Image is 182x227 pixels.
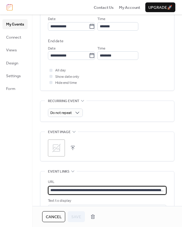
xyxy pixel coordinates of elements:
[2,71,28,81] a: Settings
[94,5,114,11] span: Contact Us
[119,5,140,11] span: My Account
[55,74,79,80] span: Show date only
[48,169,69,175] span: Event links
[48,198,165,204] div: Text to display
[94,4,114,10] a: Contact Us
[55,80,77,86] span: Hide end time
[2,19,28,29] a: My Events
[48,46,56,52] span: Date
[48,129,71,135] span: Event image
[48,98,79,104] span: Recurring event
[6,47,17,53] span: Views
[55,67,66,74] span: All day
[48,38,63,44] div: End date
[48,9,66,15] div: Start date
[2,45,28,55] a: Views
[6,34,21,40] span: Connect
[48,179,165,185] div: URL
[7,4,13,11] img: logo
[42,211,65,222] button: Cancel
[6,86,15,92] span: Form
[148,5,172,11] span: Upgrade 🚀
[2,84,28,93] a: Form
[97,16,105,22] span: Time
[48,139,65,156] div: ;
[46,214,62,220] span: Cancel
[119,4,140,10] a: My Account
[145,2,175,12] button: Upgrade🚀
[97,46,105,52] span: Time
[48,16,56,22] span: Date
[2,58,28,68] a: Design
[6,21,24,27] span: My Events
[6,73,21,79] span: Settings
[6,60,18,66] span: Design
[50,109,72,116] span: Do not repeat
[2,32,28,42] a: Connect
